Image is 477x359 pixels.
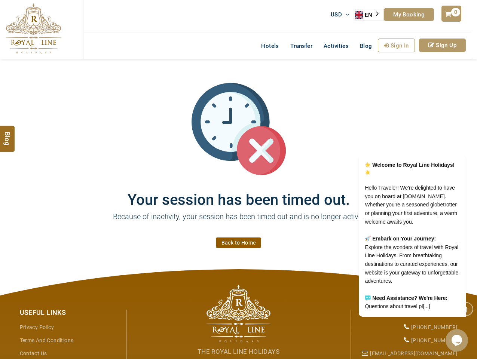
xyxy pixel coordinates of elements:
[20,308,121,317] div: Useful Links
[441,6,461,22] a: 0
[318,39,354,53] a: Activities
[357,334,458,347] li: [PHONE_NUMBER]
[216,237,262,248] a: Back to Home
[335,85,470,325] iframe: chat widget
[360,43,372,49] span: Blog
[419,39,466,52] a: Sign Up
[446,329,470,352] iframe: chat widget
[3,132,12,138] span: Blog
[20,337,74,343] a: Terms and Conditions
[207,285,270,343] img: The Royal Line Holidays
[20,350,47,356] a: Contact Us
[198,348,279,355] span: The Royal Line Holidays
[6,3,61,54] img: The Royal Line Holidays
[354,39,378,53] a: Blog
[355,9,384,21] aside: Language selected: English
[378,39,415,52] a: Sign In
[192,82,286,176] img: session_time_out.svg
[14,211,463,233] p: Because of inactivity, your session has been timed out and is no longer active.
[451,8,460,16] span: 0
[20,324,54,330] a: Privacy Policy
[285,39,318,53] a: Transfer
[331,11,342,18] span: USD
[355,9,383,21] a: EN
[357,321,458,334] li: [PHONE_NUMBER]
[370,350,457,356] a: [EMAIL_ADDRESS][DOMAIN_NAME]
[384,8,434,21] a: My Booking
[355,9,384,21] div: Language
[256,39,284,53] a: Hotels
[14,176,463,209] h1: Your session has been timed out.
